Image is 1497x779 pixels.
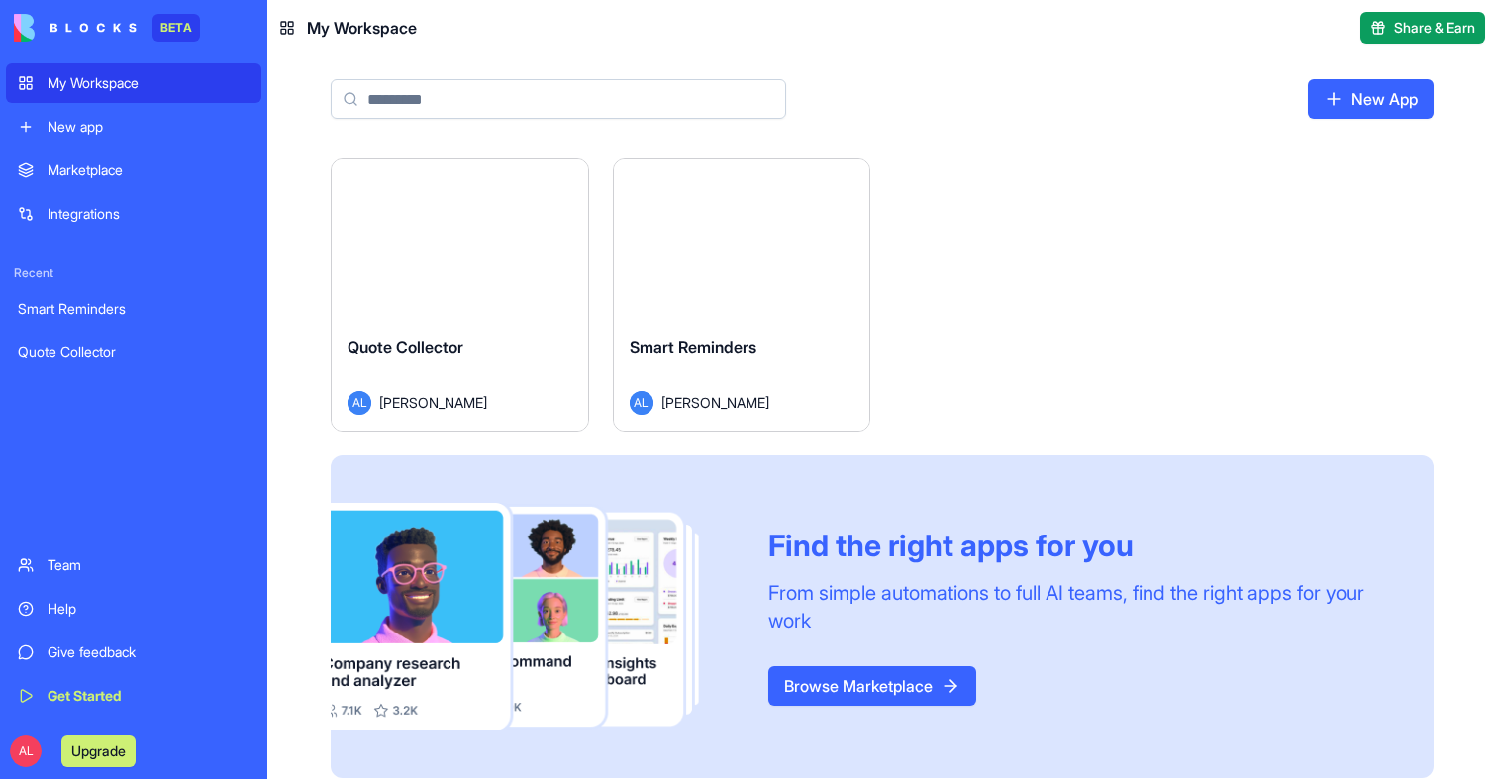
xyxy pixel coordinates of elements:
[48,117,249,137] div: New app
[348,391,371,415] span: AL
[18,299,249,319] div: Smart Reminders
[768,528,1386,563] div: Find the right apps for you
[14,14,200,42] a: BETA
[1360,12,1485,44] button: Share & Earn
[6,333,261,372] a: Quote Collector
[6,633,261,672] a: Give feedback
[331,158,589,432] a: Quote CollectorAL[PERSON_NAME]
[6,194,261,234] a: Integrations
[48,160,249,180] div: Marketplace
[6,545,261,585] a: Team
[6,63,261,103] a: My Workspace
[48,204,249,224] div: Integrations
[348,338,463,357] span: Quote Collector
[61,740,136,760] a: Upgrade
[152,14,200,42] div: BETA
[331,503,737,730] img: Frame_181_egmpey.png
[1308,79,1434,119] a: New App
[48,73,249,93] div: My Workspace
[379,392,487,413] span: [PERSON_NAME]
[6,289,261,329] a: Smart Reminders
[10,735,42,767] span: AL
[768,666,976,706] a: Browse Marketplace
[48,642,249,662] div: Give feedback
[768,579,1386,634] div: From simple automations to full AI teams, find the right apps for your work
[6,676,261,716] a: Get Started
[48,686,249,706] div: Get Started
[48,599,249,619] div: Help
[630,338,756,357] span: Smart Reminders
[14,14,137,42] img: logo
[61,735,136,767] button: Upgrade
[6,589,261,629] a: Help
[6,107,261,146] a: New app
[1394,18,1475,38] span: Share & Earn
[18,342,249,362] div: Quote Collector
[613,158,871,432] a: Smart RemindersAL[PERSON_NAME]
[630,391,653,415] span: AL
[6,150,261,190] a: Marketplace
[6,265,261,281] span: Recent
[307,16,417,40] span: My Workspace
[661,392,769,413] span: [PERSON_NAME]
[48,555,249,575] div: Team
